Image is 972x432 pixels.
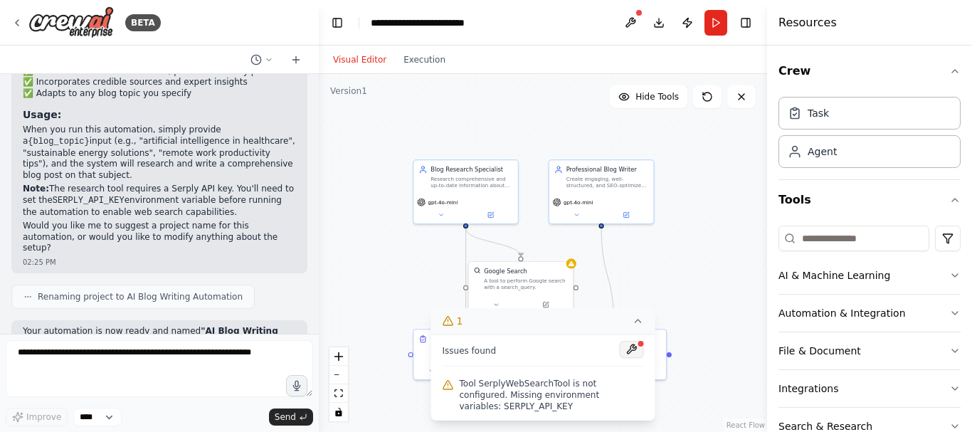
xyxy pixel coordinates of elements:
[778,257,961,294] button: AI & Machine Learning
[38,291,243,302] span: Renaming project to AI Blog Writing Automation
[462,228,525,256] g: Edge from 735b35fb-75eb-4aee-9b43-57418eed0a2a to 060a77f6-8977-4b9e-8413-75c818bfb2a9
[371,16,497,30] nav: breadcrumb
[566,165,648,174] div: Professional Blog Writer
[462,228,470,325] g: Edge from 735b35fb-75eb-4aee-9b43-57418eed0a2a to 71d8935d-61c5-4f62-b3de-9a9bbf5a436e
[778,332,961,369] button: File & Document
[23,221,296,254] p: Would you like me to suggest a project name for this automation, or would you like to modify anyt...
[778,91,961,179] div: Crew
[430,165,512,174] div: Blog Research Specialist
[329,366,348,384] button: zoom out
[808,106,829,120] div: Task
[778,51,961,91] button: Crew
[329,403,348,421] button: toggle interactivity
[28,6,114,38] img: Logo
[430,176,512,189] div: Research comprehensive and up-to-date information about {blog_topic}, gathering facts, statistics...
[269,409,313,426] button: Send
[778,370,961,407] button: Integrations
[23,88,296,100] li: ✅ Adapts to any blog topic you specify
[6,408,68,426] button: Improve
[736,13,756,33] button: Hide right sidebar
[245,51,279,68] button: Switch to previous chat
[327,13,347,33] button: Hide left sidebar
[23,184,49,194] strong: Note:
[468,261,574,314] div: SerplyWebSearchToolGoogle SearchA tool to perform Google search with a search_query.
[23,184,296,218] p: The research tool requires a Serply API key. You'll need to set the environment variable before r...
[395,51,454,68] button: Execution
[23,326,296,348] p: Your automation is now ready and named ! 🚀
[484,278,568,291] div: A tool to perform Google search with a search_query.
[329,347,348,421] div: React Flow controls
[778,180,961,220] button: Tools
[522,300,569,310] button: Open in side panel
[285,51,307,68] button: Start a new chat
[808,144,837,159] div: Agent
[413,329,519,380] div: Research Blog TopicConduct comprehensive research on {blog_topic} to gather current information, ...
[778,14,837,31] h4: Resources
[634,366,663,376] button: Open in side panel
[23,125,296,181] p: When you run this automation, simply provide a input (e.g., "artificial intelligence in healthcar...
[467,210,514,220] button: Open in side panel
[564,199,593,206] span: gpt-4o-mini
[443,345,497,357] span: Issues found
[125,14,161,31] div: BETA
[610,85,687,108] button: Hide Tools
[329,347,348,366] button: zoom in
[561,329,667,380] div: Write Blog PostUsing the research provided, write a comprehensive, engaging, and well-structured ...
[28,137,89,147] code: {blog_topic}
[23,77,296,88] li: ✅ Incorporates credible sources and expert insights
[324,51,395,68] button: Visual Editor
[26,411,61,423] span: Improve
[727,421,765,429] a: React Flow attribution
[484,267,527,275] div: Google Search
[275,411,296,423] span: Send
[597,228,618,325] g: Edge from 1f2f25dc-814a-41b1-afe3-a350a9acb89e to 0bc7457a-9108-4fd0-a8e6-b5b3d018a12c
[329,384,348,403] button: fit view
[53,196,125,206] code: SERPLY_API_KEY
[23,109,61,120] strong: Usage:
[330,85,367,97] div: Version 1
[457,314,463,328] span: 1
[602,210,650,220] button: Open in side panel
[460,378,644,412] span: Tool SerplyWebSearchTool is not configured. Missing environment variables: SERPLY_API_KEY
[286,375,307,396] button: Click to speak your automation idea
[778,295,961,332] button: Automation & Integration
[23,257,296,268] div: 02:25 PM
[566,176,648,189] div: Create engaging, well-structured, and SEO-optimized blog posts about {blog_topic} that provide va...
[413,159,519,224] div: Blog Research SpecialistResearch comprehensive and up-to-date information about {blog_topic}, gat...
[579,343,661,357] div: Using the research provided, write a comprehensive, engaging, and well-structured blog post about...
[635,91,679,102] span: Hide Tools
[474,267,481,274] img: SerplyWebSearchTool
[431,308,655,334] button: 1
[549,159,655,224] div: Professional Blog WriterCreate engaging, well-structured, and SEO-optimized blog posts about {blo...
[428,199,458,206] span: gpt-4o-mini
